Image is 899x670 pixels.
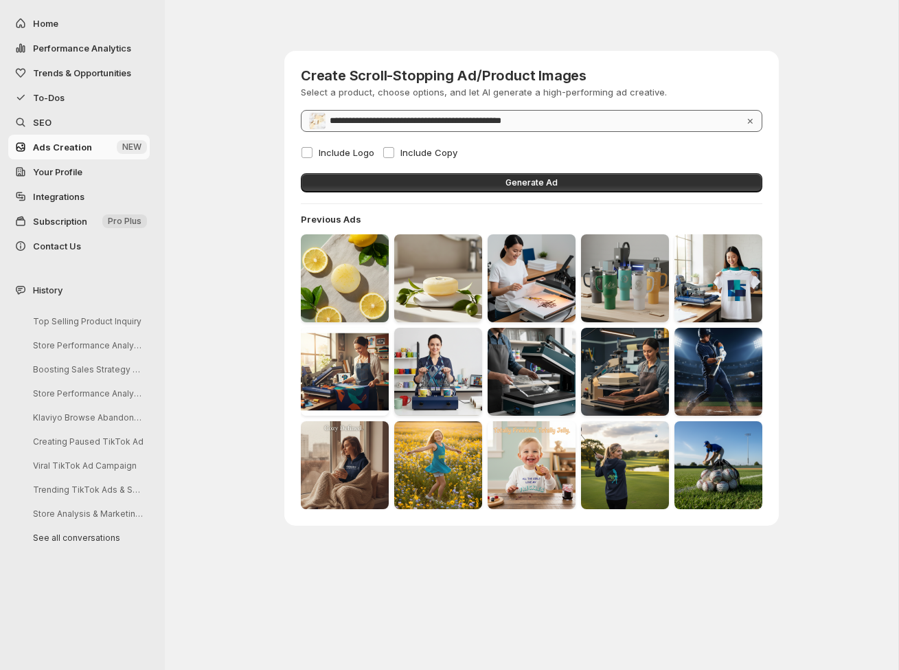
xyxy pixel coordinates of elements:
span: Subscription [33,216,87,227]
span: NEW [122,142,141,153]
button: Boosting Sales Strategy Discussion [22,359,152,380]
a: SEO [8,110,150,135]
span: SEO [33,117,52,128]
button: Home [8,11,150,36]
button: Ads Creation [8,135,150,159]
img: previous ad [301,421,389,509]
button: Performance Analytics [8,36,150,60]
a: Integrations [8,184,150,209]
button: Store Performance Analysis and Suggestions [22,383,152,404]
img: previous ad [674,234,762,322]
img: previous ad [394,421,482,509]
button: Store Analysis & Marketing Help [22,503,152,524]
a: Your Profile [8,159,150,184]
span: History [33,283,62,297]
img: previous ad [488,328,576,416]
span: Home [33,18,58,29]
img: previous ad [674,421,762,509]
span: To-Dos [33,92,65,103]
button: Creating Paused TikTok Ad [22,431,152,452]
img: previous ad [488,234,576,322]
img: previous ad [581,421,669,509]
button: Viral TikTok Ad Campaign [22,455,152,476]
img: Melissani - All Natural Body Cleansing Bar (Lemon) [309,113,326,129]
button: Trending TikTok Ads & Script [22,479,152,500]
button: To-Dos [8,85,150,110]
button: See all conversations [22,527,152,548]
span: Pro Plus [108,216,141,227]
h4: Previous Ads [301,212,762,226]
span: Contact Us [33,241,81,252]
img: previous ad [581,328,669,416]
span: Performance Analytics [33,43,131,54]
button: Top Selling Product Inquiry [22,311,152,332]
button: Store Performance Analysis and Recommendations [22,335,152,356]
span: Trends & Opportunities [33,67,131,78]
button: Trends & Opportunities [8,60,150,85]
img: previous ad [488,421,576,509]
button: Klaviyo Browse Abandonment Email Drafting [22,407,152,428]
img: previous ad [394,234,482,322]
img: previous ad [674,328,762,416]
button: Clear selection [747,115,754,126]
img: previous ad [301,234,389,322]
p: Select a product, choose options, and let AI generate a high-performing ad creative. [301,85,667,99]
img: previous ad [301,328,389,416]
button: Contact Us [8,234,150,258]
button: Subscription [8,209,150,234]
span: Include Copy [400,147,457,158]
span: Your Profile [33,166,82,177]
button: Generate Ad [301,173,762,192]
img: previous ad [581,234,669,322]
span: Integrations [33,191,84,202]
img: previous ad [394,328,482,416]
h3: Create Scroll-Stopping Ad/Product Images [301,67,667,84]
span: Ads Creation [33,142,92,153]
span: Include Logo [319,147,374,158]
span: Generate Ad [505,177,558,188]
